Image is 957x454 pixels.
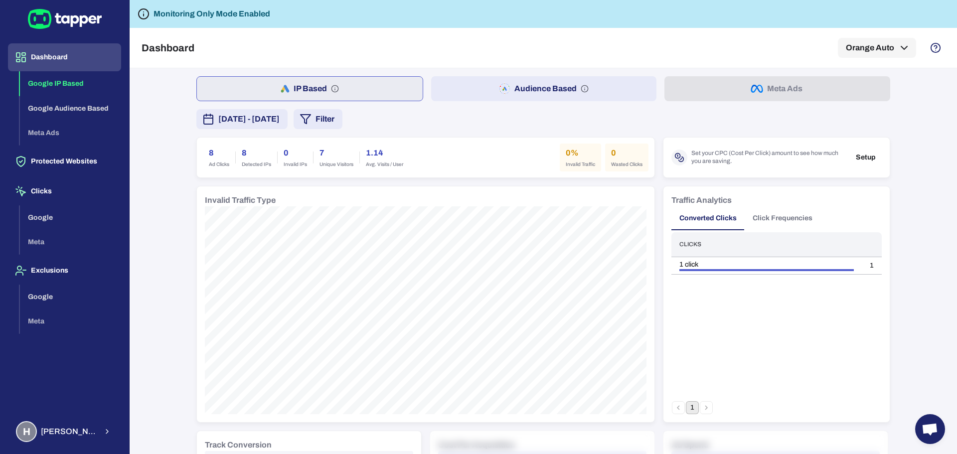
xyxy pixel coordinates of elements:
[671,232,862,257] th: Clicks
[679,260,854,269] div: 1 click
[319,161,353,168] span: Unique Visitors
[209,161,229,168] span: Ad Clicks
[209,147,229,159] h6: 8
[850,150,882,165] button: Setup
[20,212,121,221] a: Google
[611,147,642,159] h6: 0
[8,156,121,165] a: Protected Websites
[8,417,121,446] button: H[PERSON_NAME] Moaref
[205,194,276,206] h6: Invalid Traffic Type
[20,292,121,300] a: Google
[196,109,288,129] button: [DATE] - [DATE]
[142,42,194,54] h5: Dashboard
[671,206,745,230] button: Converted Clicks
[294,109,342,129] button: Filter
[242,147,271,159] h6: 8
[8,43,121,71] button: Dashboard
[20,79,121,87] a: Google IP Based
[566,147,595,159] h6: 0%
[431,76,657,101] button: Audience Based
[8,177,121,205] button: Clicks
[20,205,121,230] button: Google
[20,71,121,96] button: Google IP Based
[366,161,403,168] span: Avg. Visits / User
[671,194,732,206] h6: Traffic Analytics
[218,113,280,125] span: [DATE] - [DATE]
[196,76,423,101] button: IP Based
[319,147,353,159] h6: 7
[284,161,307,168] span: Invalid IPs
[8,257,121,285] button: Exclusions
[671,401,713,414] nav: pagination navigation
[611,161,642,168] span: Wasted Clicks
[331,85,339,93] svg: IP based: Search, Display, and Shopping.
[205,439,272,451] h6: Track Conversion
[20,96,121,121] button: Google Audience Based
[41,427,97,437] span: [PERSON_NAME] Moaref
[16,421,37,442] div: H
[8,52,121,61] a: Dashboard
[284,147,307,159] h6: 0
[8,266,121,274] a: Exclusions
[691,150,846,165] span: Set your CPC (Cost Per Click) amount to see how much you are saving.
[686,401,699,414] button: page 1
[915,414,945,444] div: Open chat
[242,161,271,168] span: Detected IPs
[838,38,916,58] button: Orange Auto
[745,206,820,230] button: Click Frequencies
[366,147,403,159] h6: 1.14
[154,8,270,20] h6: Monitoring Only Mode Enabled
[8,186,121,195] a: Clicks
[138,8,150,20] svg: Tapper is not blocking any fraudulent activity for this domain
[8,148,121,175] button: Protected Websites
[20,103,121,112] a: Google Audience Based
[20,285,121,309] button: Google
[566,161,595,168] span: Invalid Traffic
[862,257,882,274] td: 1
[581,85,589,93] svg: Audience based: Search, Display, Shopping, Video Performance Max, Demand Generation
